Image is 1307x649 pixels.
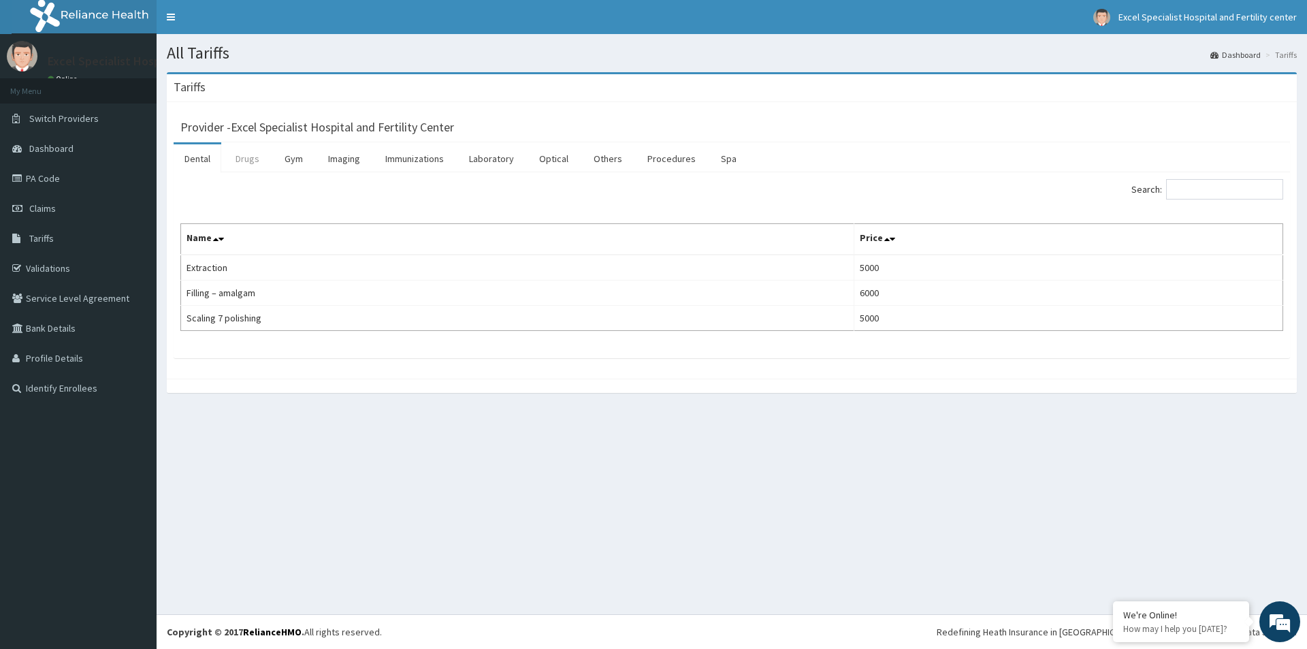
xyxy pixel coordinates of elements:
span: Dashboard [29,142,74,155]
div: We're Online! [1123,609,1239,621]
td: Scaling 7 polishing [181,306,854,331]
a: Gym [274,144,314,173]
span: Claims [29,202,56,215]
p: How may I help you today? [1123,623,1239,635]
a: Immunizations [374,144,455,173]
td: Filling – amalgam [181,281,854,306]
a: Dental [174,144,221,173]
div: Redefining Heath Insurance in [GEOGRAPHIC_DATA] using Telemedicine and Data Science! [937,625,1297,639]
a: Drugs [225,144,270,173]
li: Tariffs [1262,49,1297,61]
td: 6000 [854,281,1282,306]
span: Excel Specialist Hospital and Fertility center [1118,11,1297,23]
p: Excel Specialist Hospital and Fertility center [48,55,285,67]
td: Extraction [181,255,854,281]
span: Tariffs [29,232,54,244]
a: Imaging [317,144,371,173]
th: Price [854,224,1282,255]
th: Name [181,224,854,255]
a: Others [583,144,633,173]
h3: Provider - Excel Specialist Hospital and Fertility Center [180,121,454,133]
h3: Tariffs [174,81,206,93]
img: User Image [7,41,37,72]
strong: Copyright © 2017 . [167,626,304,638]
a: Optical [528,144,579,173]
span: Switch Providers [29,112,99,125]
label: Search: [1131,179,1283,200]
h1: All Tariffs [167,44,1297,62]
a: RelianceHMO [243,626,302,638]
a: Procedures [636,144,707,173]
td: 5000 [854,306,1282,331]
footer: All rights reserved. [157,614,1307,649]
td: 5000 [854,255,1282,281]
input: Search: [1166,179,1283,200]
a: Dashboard [1210,49,1261,61]
a: Laboratory [458,144,525,173]
img: User Image [1093,9,1110,26]
a: Spa [710,144,747,173]
a: Online [48,74,80,84]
